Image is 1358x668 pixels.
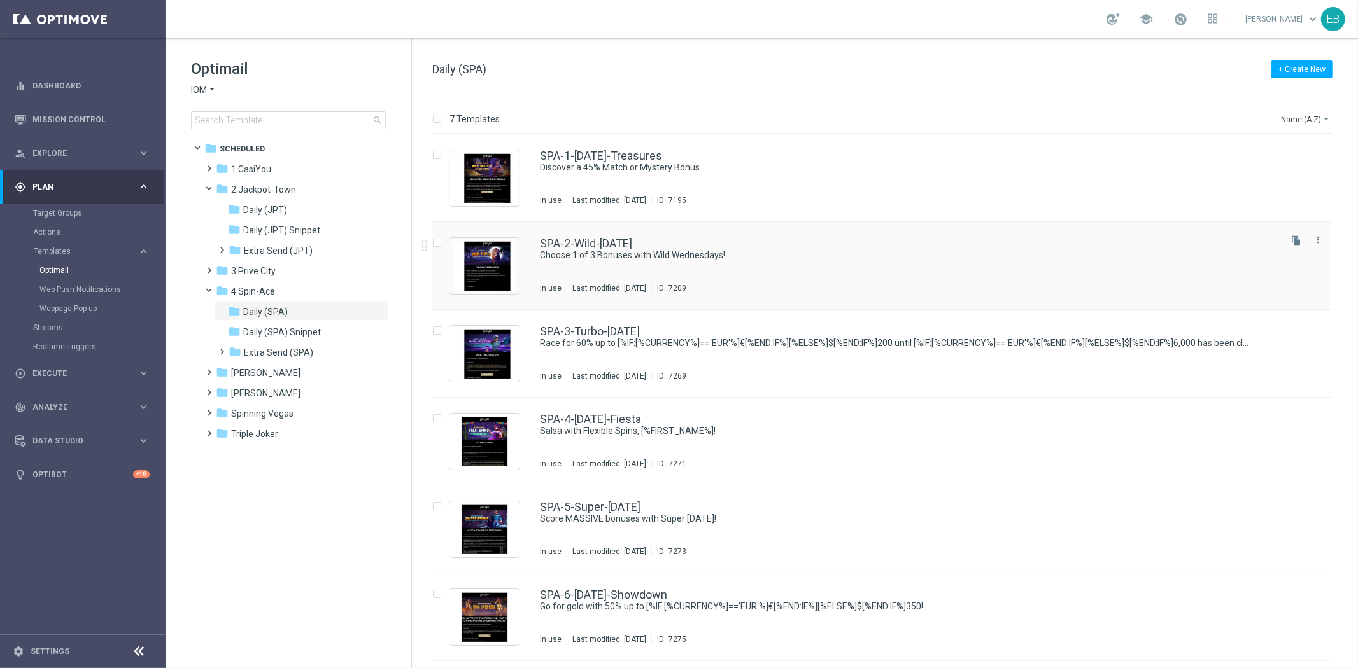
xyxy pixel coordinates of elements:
[453,153,516,203] img: 7195.jpeg
[138,401,150,413] i: keyboard_arrow_right
[420,398,1355,485] div: Press SPACE to select this row.
[32,370,138,377] span: Execute
[216,162,229,175] i: folder
[540,162,1248,174] a: Discover a 45% Match or Mystery Bonus
[1312,232,1324,247] button: more_vert
[14,81,150,91] div: equalizer Dashboard
[231,286,275,297] span: 4 Spin-Ace
[540,425,1248,437] a: Salsa with Flexible Spins, [%FIRST_NAME%]!
[231,265,276,277] span: 3 Prive City
[567,634,651,644] div: Last modified: [DATE]
[32,150,138,157] span: Explore
[14,148,150,158] button: person_search Explore keyboard_arrow_right
[231,184,296,195] span: 2 Jackpot-Town
[191,84,207,96] span: IOM
[1244,10,1321,29] a: [PERSON_NAME]keyboard_arrow_down
[14,436,150,446] div: Data Studio keyboard_arrow_right
[14,470,150,480] button: lightbulb Optibot +10
[540,425,1278,437] div: Salsa with Flexible Spins, [%FIRST_NAME%]!
[651,634,686,644] div: ID:
[540,195,562,205] div: In use
[668,195,686,205] div: 7195
[651,195,686,205] div: ID:
[453,592,516,642] img: 7275.jpeg
[33,337,164,356] div: Realtime Triggers
[14,368,150,379] div: play_circle_outline Execute keyboard_arrow_right
[540,371,562,381] div: In use
[13,646,24,657] i: settings
[14,182,150,192] div: gps_fixed Plan keyboard_arrow_right
[243,204,287,216] span: Daily (JPT)
[540,513,1278,525] div: Score MASSIVE bonuses with Super Saturday!
[228,223,241,236] i: folder
[34,247,138,255] div: Templates
[1313,235,1323,245] i: more_vert
[33,342,132,352] a: Realtime Triggers
[540,150,662,162] a: SPA-1-[DATE]-Treasures
[191,59,386,79] h1: Optimail
[14,115,150,125] div: Mission Control
[1321,114,1331,124] i: arrow_drop_down
[133,470,150,478] div: +10
[228,203,241,216] i: folder
[33,223,164,242] div: Actions
[228,305,241,317] i: folder
[138,147,150,159] i: keyboard_arrow_right
[191,111,386,129] input: Search Template
[540,513,1248,525] a: Score MASSIVE bonuses with Super [DATE]!
[39,261,164,280] div: Optimail
[216,386,229,399] i: folder
[567,283,651,293] div: Last modified: [DATE]
[32,437,138,445] span: Data Studio
[204,142,217,155] i: folder
[1306,12,1320,26] span: keyboard_arrow_down
[14,402,150,412] button: track_changes Analyze keyboard_arrow_right
[372,115,383,125] span: search
[1139,12,1153,26] span: school
[432,62,486,76] span: Daily (SPA)
[540,337,1278,349] div: Race for 60% up to [%IF:[%CURRENCY%]=='EUR'%]€[%END:IF%][%ELSE%]$[%END:IF%]200 until [%IF:[%CURRE...
[651,283,686,293] div: ID:
[540,283,562,293] div: In use
[15,69,150,102] div: Dashboard
[651,459,686,469] div: ID:
[229,345,241,358] i: folder
[32,183,138,191] span: Plan
[540,601,1248,613] a: Go for gold with 50% up to [%IF:[%CURRENCY%]=='EUR'%]€[%END:IF%][%ELSE%]$[%END:IF%]350!
[540,249,1278,261] div: Choose 1 of 3 Bonuses with Wild Wednesdays!
[567,371,651,381] div: Last modified: [DATE]
[220,143,265,155] span: Scheduled
[32,102,150,136] a: Mission Control
[138,435,150,447] i: keyboard_arrow_right
[216,183,229,195] i: folder
[244,245,313,256] span: Extra Send (JPT)
[453,241,516,291] img: 7209.jpeg
[191,84,217,96] button: IOM arrow_drop_down
[1288,232,1305,249] button: file_copy
[540,634,562,644] div: In use
[216,264,229,277] i: folder
[244,347,313,358] span: Extra Send (SPA)
[540,601,1278,613] div: Go for gold with 50% up to [%IF:[%CURRENCY%]=='EUR'%]€[%END:IF%][%ELSE%]$[%END:IF%]350!
[32,69,150,102] a: Dashboard
[15,148,138,159] div: Explore
[668,634,686,644] div: 7275
[33,323,132,333] a: Streams
[33,227,132,237] a: Actions
[567,546,651,557] div: Last modified: [DATE]
[216,284,229,297] i: folder
[540,414,641,425] a: SPA-4-[DATE]-Fiesta
[540,459,562,469] div: In use
[540,162,1278,174] div: Discover a 45% Match or Mystery Bonus
[216,427,229,440] i: folder
[1321,7,1345,31] div: EB
[138,367,150,379] i: keyboard_arrow_right
[207,84,217,96] i: arrow_drop_down
[15,181,138,193] div: Plan
[33,246,150,256] button: Templates keyboard_arrow_right
[243,225,320,236] span: Daily (JPT) Snippet
[1291,235,1301,246] i: file_copy
[15,401,26,413] i: track_changes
